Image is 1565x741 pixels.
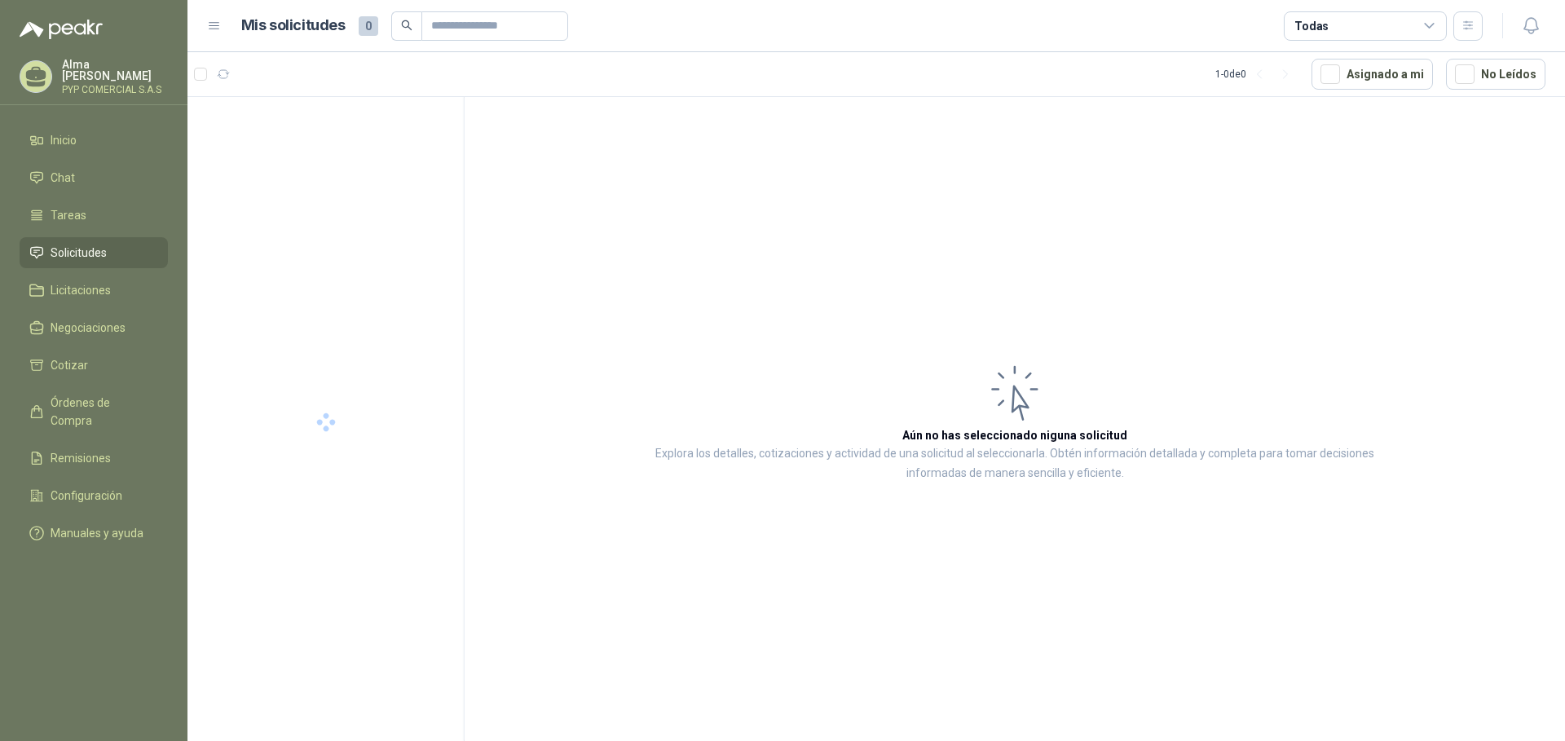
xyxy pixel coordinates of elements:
a: Chat [20,162,168,193]
span: Manuales y ayuda [51,524,143,542]
span: Negociaciones [51,319,126,337]
p: PYP COMERCIAL S.A.S [62,85,168,95]
span: Configuración [51,487,122,505]
span: Remisiones [51,449,111,467]
span: search [401,20,412,31]
div: Todas [1294,17,1329,35]
p: Alma [PERSON_NAME] [62,59,168,82]
a: Configuración [20,480,168,511]
span: Órdenes de Compra [51,394,152,430]
button: Asignado a mi [1312,59,1433,90]
a: Negociaciones [20,312,168,343]
span: Cotizar [51,356,88,374]
p: Explora los detalles, cotizaciones y actividad de una solicitud al seleccionarla. Obtén informaci... [628,444,1402,483]
img: Logo peakr [20,20,103,39]
a: Tareas [20,200,168,231]
h3: Aún no has seleccionado niguna solicitud [902,426,1127,444]
span: Tareas [51,206,86,224]
span: Inicio [51,131,77,149]
a: Solicitudes [20,237,168,268]
a: Inicio [20,125,168,156]
span: 0 [359,16,378,36]
a: Cotizar [20,350,168,381]
a: Licitaciones [20,275,168,306]
a: Remisiones [20,443,168,474]
button: No Leídos [1446,59,1545,90]
span: Chat [51,169,75,187]
a: Manuales y ayuda [20,518,168,549]
h1: Mis solicitudes [241,14,346,37]
div: 1 - 0 de 0 [1215,61,1298,87]
span: Solicitudes [51,244,107,262]
span: Licitaciones [51,281,111,299]
a: Órdenes de Compra [20,387,168,436]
